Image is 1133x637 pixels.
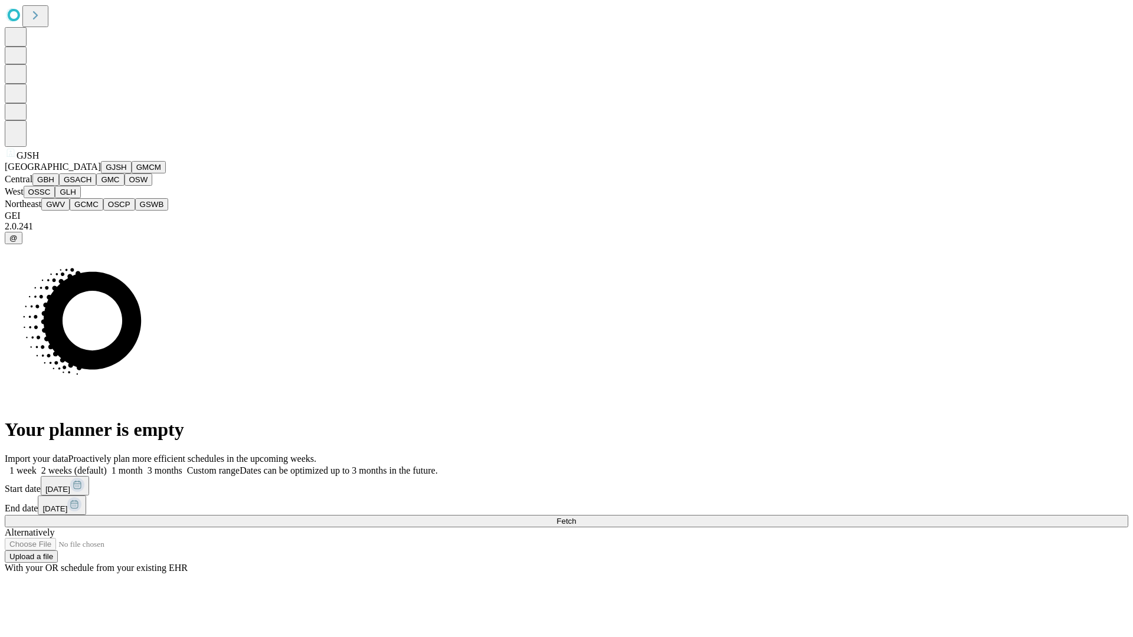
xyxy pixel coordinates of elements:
[5,527,54,537] span: Alternatively
[5,563,188,573] span: With your OR schedule from your existing EHR
[5,495,1128,515] div: End date
[112,465,143,475] span: 1 month
[45,485,70,494] span: [DATE]
[5,550,58,563] button: Upload a file
[132,161,166,173] button: GMCM
[9,465,37,475] span: 1 week
[5,174,32,184] span: Central
[70,198,103,211] button: GCMC
[17,150,39,160] span: GJSH
[5,454,68,464] span: Import your data
[101,161,132,173] button: GJSH
[96,173,124,186] button: GMC
[5,162,101,172] span: [GEOGRAPHIC_DATA]
[59,173,96,186] button: GSACH
[9,234,18,242] span: @
[556,517,576,526] span: Fetch
[68,454,316,464] span: Proactively plan more efficient schedules in the upcoming weeks.
[55,186,80,198] button: GLH
[5,419,1128,441] h1: Your planner is empty
[42,504,67,513] span: [DATE]
[5,515,1128,527] button: Fetch
[135,198,169,211] button: GSWB
[240,465,437,475] span: Dates can be optimized up to 3 months in the future.
[41,465,107,475] span: 2 weeks (default)
[103,198,135,211] button: OSCP
[32,173,59,186] button: GBH
[5,221,1128,232] div: 2.0.241
[5,186,24,196] span: West
[5,199,41,209] span: Northeast
[187,465,240,475] span: Custom range
[5,476,1128,495] div: Start date
[5,232,22,244] button: @
[41,476,89,495] button: [DATE]
[148,465,182,475] span: 3 months
[5,211,1128,221] div: GEI
[38,495,86,515] button: [DATE]
[24,186,55,198] button: OSSC
[125,173,153,186] button: OSW
[41,198,70,211] button: GWV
